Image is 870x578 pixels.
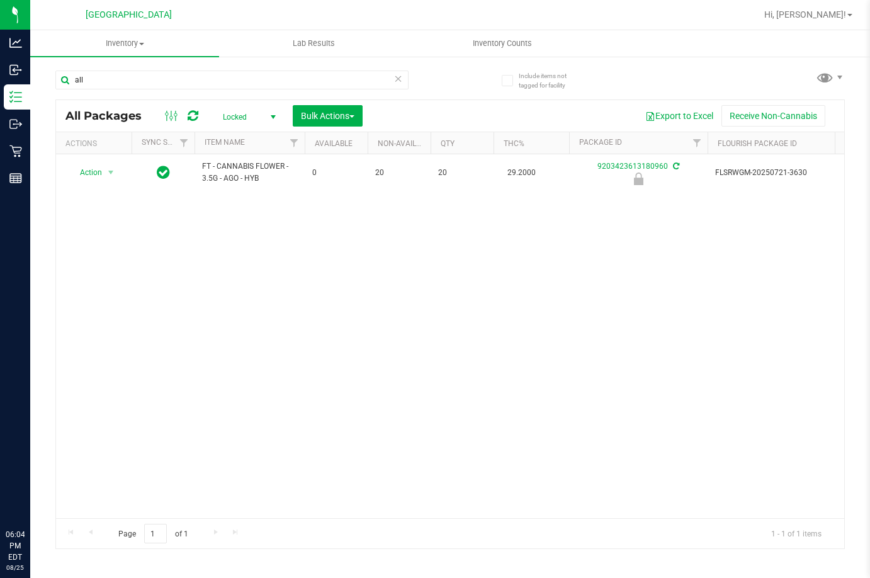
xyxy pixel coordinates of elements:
button: Bulk Actions [293,105,363,127]
span: Page of 1 [108,524,198,543]
a: Non-Available [378,139,434,148]
span: Clear [394,71,403,87]
span: 29.2000 [501,164,542,182]
a: Sync Status [142,138,190,147]
span: All Packages [65,109,154,123]
a: Filter [284,132,305,154]
a: 9203423613180960 [597,162,668,171]
button: Receive Non-Cannabis [721,105,825,127]
span: In Sync [157,164,170,181]
input: Search Package ID, Item Name, SKU, Lot or Part Number... [55,71,409,89]
a: Flourish Package ID [718,139,797,148]
div: Actions [65,139,127,148]
inline-svg: Inventory [9,91,22,103]
inline-svg: Inbound [9,64,22,76]
a: Qty [441,139,455,148]
span: Include items not tagged for facility [519,71,582,90]
span: Inventory [30,38,219,49]
inline-svg: Outbound [9,118,22,130]
div: Newly Received [567,173,709,185]
a: Lab Results [219,30,408,57]
span: Bulk Actions [301,111,354,121]
span: FT - CANNABIS FLOWER - 3.5G - AGO - HYB [202,161,297,184]
inline-svg: Reports [9,172,22,184]
inline-svg: Analytics [9,37,22,49]
button: Export to Excel [637,105,721,127]
a: Available [315,139,353,148]
a: Inventory Counts [408,30,597,57]
span: FLSRWGM-20250721-3630 [715,167,839,179]
span: Sync from Compliance System [671,162,679,171]
a: Item Name [205,138,245,147]
p: 08/25 [6,563,25,572]
span: 0 [312,167,360,179]
a: Filter [174,132,195,154]
a: THC% [504,139,524,148]
input: 1 [144,524,167,543]
span: Action [69,164,103,181]
a: Filter [687,132,708,154]
p: 06:04 PM EDT [6,529,25,563]
span: [GEOGRAPHIC_DATA] [86,9,172,20]
span: 1 - 1 of 1 items [761,524,832,543]
iframe: Resource center [13,477,50,515]
span: 20 [375,167,423,179]
a: Inventory [30,30,219,57]
span: Lab Results [276,38,352,49]
span: 20 [438,167,486,179]
a: Package ID [579,138,622,147]
span: Inventory Counts [456,38,549,49]
inline-svg: Retail [9,145,22,157]
span: select [103,164,119,181]
span: Hi, [PERSON_NAME]! [764,9,846,20]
